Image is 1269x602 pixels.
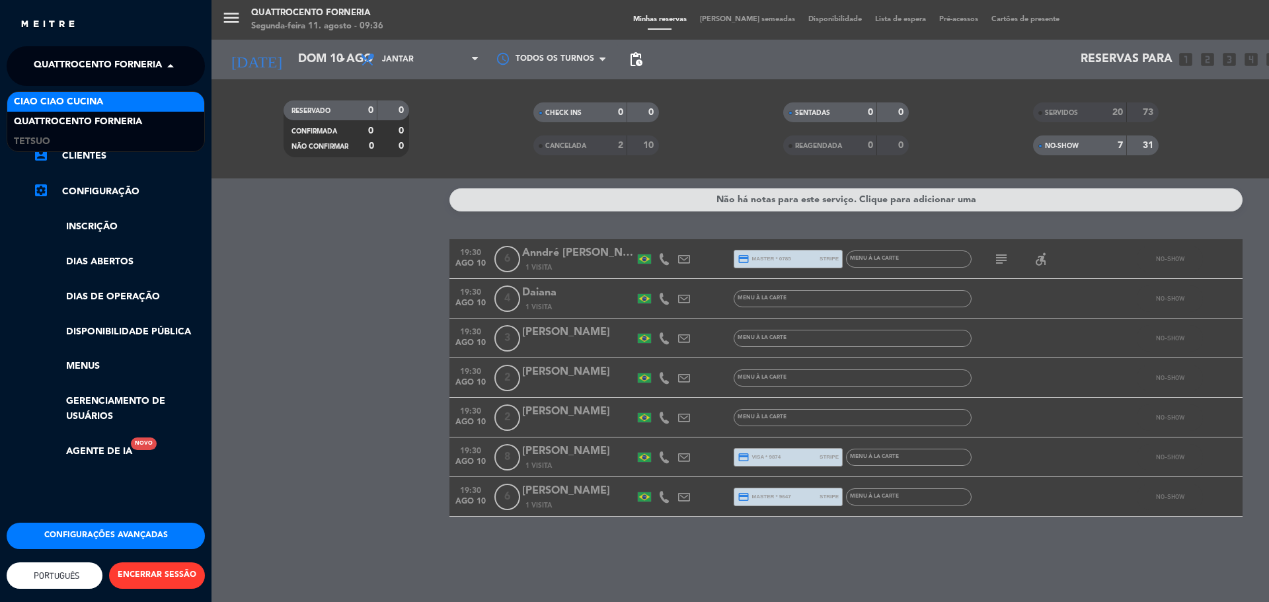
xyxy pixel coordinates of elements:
[33,324,205,340] a: Disponibilidade pública
[33,444,132,459] a: Agente de IANovo
[14,94,103,110] span: Ciao Ciao Cucina
[7,523,205,549] button: Configurações avançadas
[33,148,205,164] a: account_boxClientes
[628,52,644,67] span: pending_actions
[33,359,205,374] a: Menus
[34,52,162,80] span: Quattrocento Forneria
[109,562,205,589] button: ENCERRAR SESSÃO
[33,219,205,235] a: Inscrição
[20,20,76,30] img: MEITRE
[33,394,205,424] a: Gerenciamento de usuários
[33,182,49,198] i: settings_applications
[14,114,142,130] span: Quattrocento Forneria
[131,437,157,450] div: Novo
[33,184,205,200] a: Configuração
[33,289,205,305] a: Dias de Operação
[33,254,205,270] a: Dias abertos
[30,571,79,581] span: Português
[33,147,49,163] i: account_box
[14,134,50,149] span: Tetsuo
